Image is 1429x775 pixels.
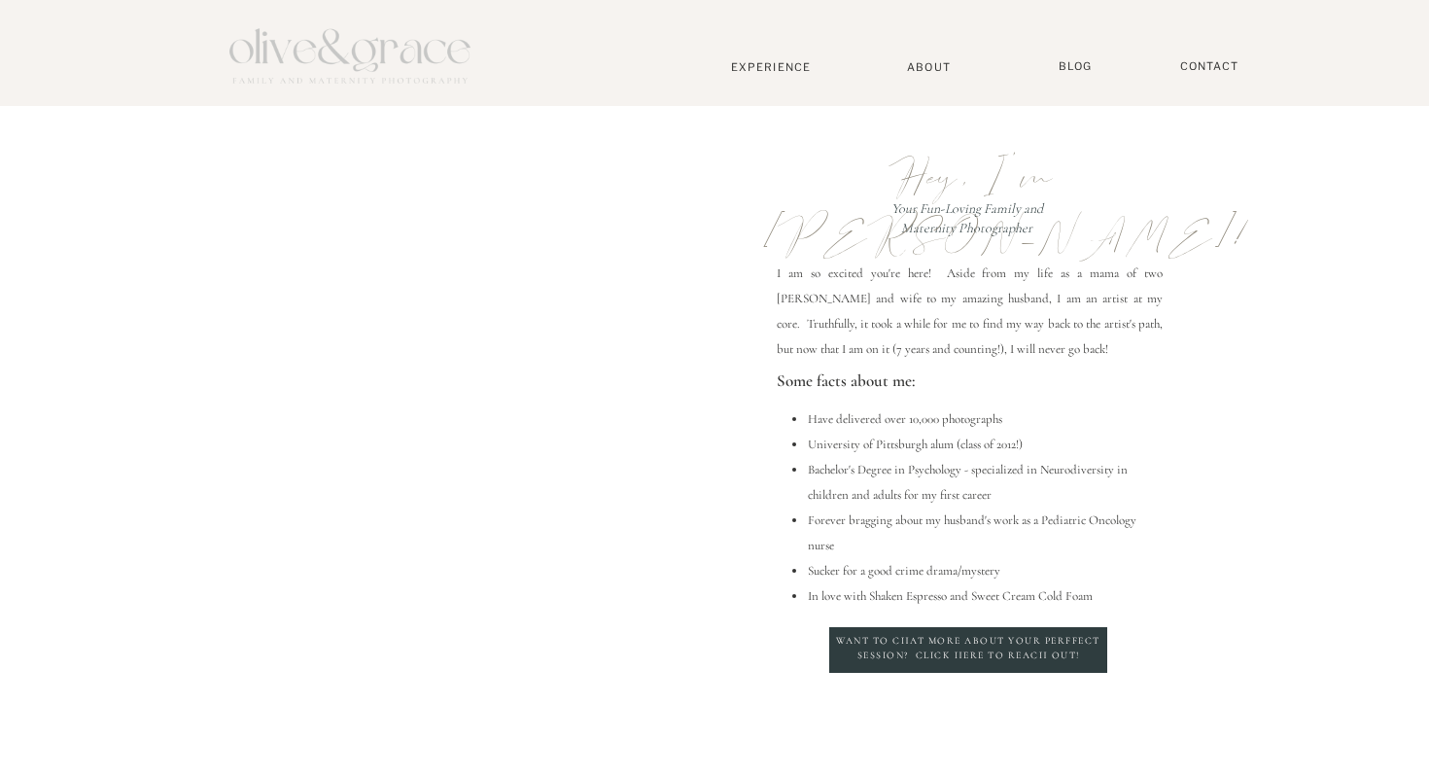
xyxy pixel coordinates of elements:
[807,583,1163,609] li: In love with Shaken Espresso and Sweet Cream Cold Foam
[807,508,1163,558] li: Forever bragging about my husband's work as a Pediatric Oncology nurse
[899,60,958,73] a: About
[777,365,1165,398] p: Some facts about me:
[807,432,1163,457] li: University of Pittsburgh alum (class of 2012!)
[807,457,1163,508] li: Bachelor's Degree in Psychology - specialized in Neurodiversity in children and adults for my fir...
[1051,59,1099,74] a: BLOG
[759,147,1182,209] p: Hey, I'm [PERSON_NAME]!
[777,261,1163,360] p: I am so excited you're here! Aside from my life as a mama of two [PERSON_NAME] and wife to my ama...
[834,634,1102,668] a: Want to chat more about your perffect session? Click here to reach out!
[1170,59,1248,74] a: Contact
[707,60,835,74] a: Experience
[807,558,1163,583] li: Sucker for a good crime drama/mystery
[807,406,1163,432] li: Have delivered over 10,000 photographs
